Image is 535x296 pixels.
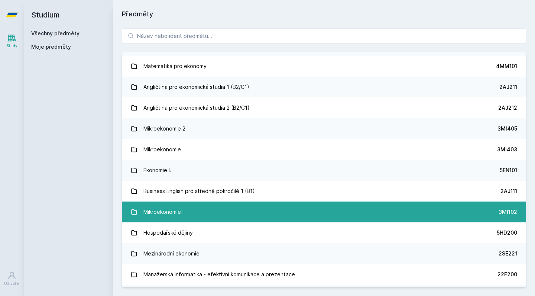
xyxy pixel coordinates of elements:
div: Angličtina pro ekonomická studia 2 (B2/C1) [143,100,250,115]
a: Angličtina pro ekonomická studia 1 (B2/C1) 2AJ211 [122,77,526,97]
div: Hospodářské dějiny [143,225,193,240]
a: Všechny předměty [31,30,80,36]
div: 3MI102 [499,208,517,216]
div: 2SE221 [499,250,517,257]
div: Business English pro středně pokročilé 1 (B1) [143,184,255,199]
a: Angličtina pro ekonomická studia 2 (B2/C1) 2AJ212 [122,97,526,118]
a: Study [1,30,22,52]
div: Study [7,43,17,49]
div: 2AJ211 [499,83,517,91]
div: Ekonomie I. [143,163,171,178]
a: Matematika pro ekonomy 4MM101 [122,56,526,77]
div: 3MI405 [497,125,517,132]
a: Manažerská informatika - efektivní komunikace a prezentace 22F200 [122,264,526,285]
div: Mikroekonomie 2 [143,121,185,136]
div: 3MI403 [497,146,517,153]
a: Business English pro středně pokročilé 1 (B1) 2AJ111 [122,181,526,202]
a: Uživatel [1,267,22,290]
div: 2AJ111 [500,187,517,195]
div: 5EN101 [500,167,517,174]
a: Mikroekonomie 3MI403 [122,139,526,160]
span: Moje předměty [31,43,71,51]
a: Mezinárodní ekonomie 2SE221 [122,243,526,264]
div: Mezinárodní ekonomie [143,246,200,261]
div: Angličtina pro ekonomická studia 1 (B2/C1) [143,80,249,94]
div: 4MM101 [496,62,517,70]
div: Uživatel [4,281,20,286]
div: 22F200 [497,271,517,278]
div: Mikroekonomie I [143,205,184,219]
h1: Předměty [122,9,526,19]
a: Hospodářské dějiny 5HD200 [122,222,526,243]
div: Matematika pro ekonomy [143,59,207,74]
div: 2AJ212 [498,104,517,112]
a: Mikroekonomie 2 3MI405 [122,118,526,139]
a: Mikroekonomie I 3MI102 [122,202,526,222]
div: Mikroekonomie [143,142,181,157]
div: Manažerská informatika - efektivní komunikace a prezentace [143,267,295,282]
a: Ekonomie I. 5EN101 [122,160,526,181]
input: Název nebo ident předmětu… [122,28,526,43]
div: 5HD200 [497,229,517,237]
